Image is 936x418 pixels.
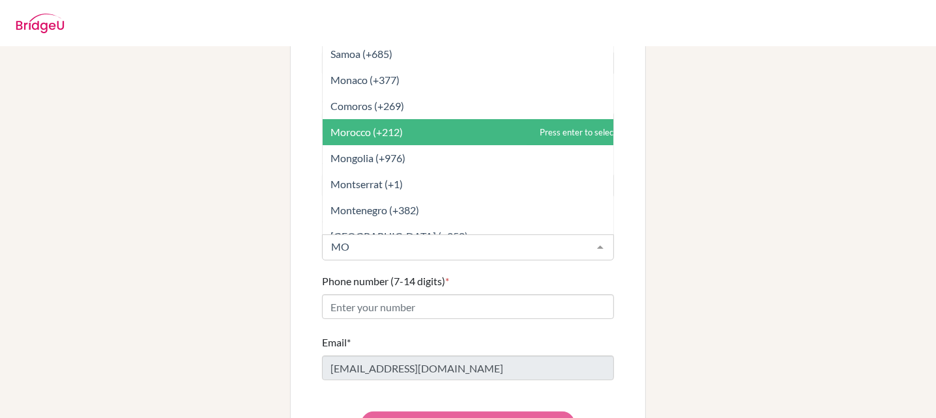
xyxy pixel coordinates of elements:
span: [GEOGRAPHIC_DATA] (+258) [330,230,468,242]
span: Morocco (+212) [330,126,403,138]
span: Montserrat (+1) [330,178,403,190]
label: Phone number (7-14 digits) [322,273,449,289]
span: Monaco (+377) [330,74,400,86]
span: Comoros (+269) [330,100,404,112]
span: Mongolia (+976) [330,152,405,164]
img: BridgeU logo [16,14,65,33]
input: Select a code [328,240,587,253]
label: Email* [322,335,351,350]
span: Samoa (+685) [330,48,392,60]
input: Enter your number [322,294,614,319]
span: Montenegro (+382) [330,204,419,216]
